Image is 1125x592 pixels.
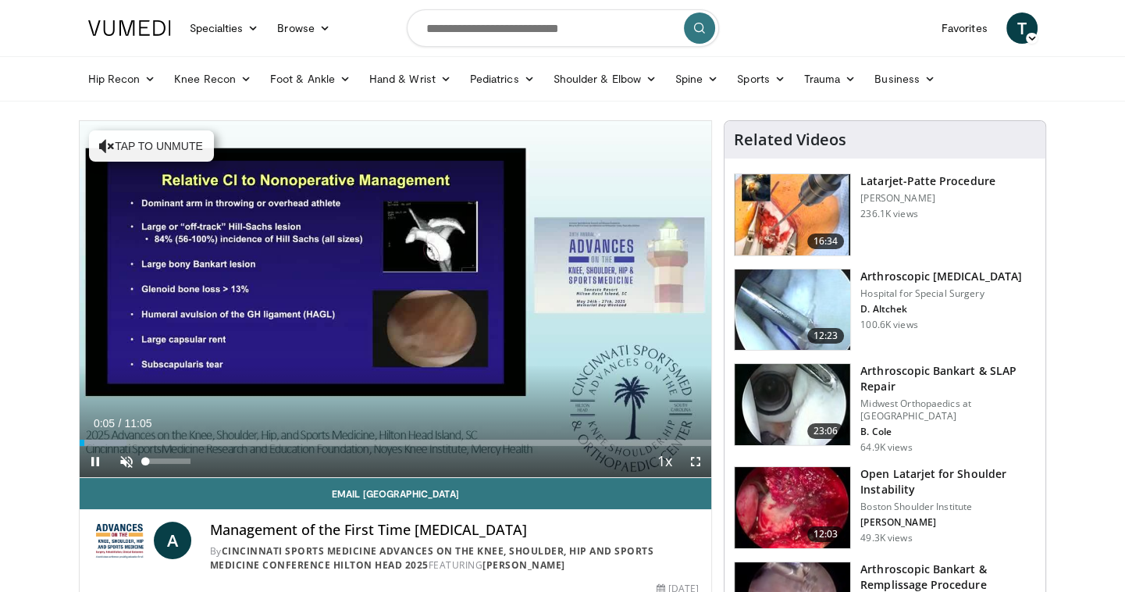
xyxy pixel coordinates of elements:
[860,269,1022,284] h3: Arthroscopic [MEDICAL_DATA]
[807,526,845,542] span: 12:03
[80,446,111,477] button: Pause
[932,12,997,44] a: Favorites
[80,121,712,478] video-js: Video Player
[860,287,1022,300] p: Hospital for Special Surgery
[88,20,171,36] img: VuMedi Logo
[79,63,166,95] a: Hip Recon
[268,12,340,44] a: Browse
[124,417,151,430] span: 11:05
[544,63,666,95] a: Shoulder & Elbow
[649,446,680,477] button: Playback Rate
[165,63,261,95] a: Knee Recon
[734,363,1036,454] a: 23:06 Arthroscopic Bankart & SLAP Repair Midwest Orthopaedics at [GEOGRAPHIC_DATA] B. Cole 64.9K ...
[180,12,269,44] a: Specialties
[860,501,1036,513] p: Boston Shoulder Institute
[860,466,1036,497] h3: Open Latarjet for Shoulder Instability
[407,9,719,47] input: Search topics, interventions
[89,130,214,162] button: Tap to unmute
[860,363,1036,394] h3: Arthroscopic Bankart & SLAP Repair
[210,522,700,539] h4: Management of the First Time [MEDICAL_DATA]
[860,398,1036,423] p: Midwest Orthopaedics at [GEOGRAPHIC_DATA]
[735,269,850,351] img: 10039_3.png.150x105_q85_crop-smart_upscale.jpg
[860,303,1022,316] p: D. Altchek
[865,63,945,95] a: Business
[807,423,845,439] span: 23:06
[860,192,995,205] p: [PERSON_NAME]
[111,446,142,477] button: Unmute
[807,328,845,344] span: 12:23
[735,174,850,255] img: 617583_3.png.150x105_q85_crop-smart_upscale.jpg
[210,544,654,572] a: Cincinnati Sports Medicine Advances on the Knee, Shoulder, Hip and Sports Medicine Conference Hil...
[734,269,1036,351] a: 12:23 Arthroscopic [MEDICAL_DATA] Hospital for Special Surgery D. Altchek 100.6K views
[807,234,845,249] span: 16:34
[860,516,1036,529] p: [PERSON_NAME]
[860,173,995,189] h3: Latarjet-Patte Procedure
[461,63,544,95] a: Pediatrics
[680,446,711,477] button: Fullscreen
[360,63,461,95] a: Hand & Wrist
[734,466,1036,549] a: 12:03 Open Latarjet for Shoulder Instability Boston Shoulder Institute [PERSON_NAME] 49.3K views
[860,532,912,544] p: 49.3K views
[734,130,846,149] h4: Related Videos
[119,417,122,430] span: /
[666,63,728,95] a: Spine
[860,426,1036,438] p: B. Cole
[728,63,795,95] a: Sports
[735,467,850,548] img: 944938_3.png.150x105_q85_crop-smart_upscale.jpg
[860,441,912,454] p: 64.9K views
[261,63,360,95] a: Foot & Ankle
[735,364,850,445] img: cole_0_3.png.150x105_q85_crop-smart_upscale.jpg
[154,522,191,559] a: A
[795,63,866,95] a: Trauma
[734,173,1036,256] a: 16:34 Latarjet-Patte Procedure [PERSON_NAME] 236.1K views
[80,478,712,509] a: Email [GEOGRAPHIC_DATA]
[860,319,917,331] p: 100.6K views
[80,440,712,446] div: Progress Bar
[94,417,115,430] span: 0:05
[210,544,700,572] div: By FEATURING
[1006,12,1038,44] a: T
[92,522,148,559] img: Cincinnati Sports Medicine Advances on the Knee, Shoulder, Hip and Sports Medicine Conference Hil...
[482,558,565,572] a: [PERSON_NAME]
[146,458,190,464] div: Volume Level
[860,208,917,220] p: 236.1K views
